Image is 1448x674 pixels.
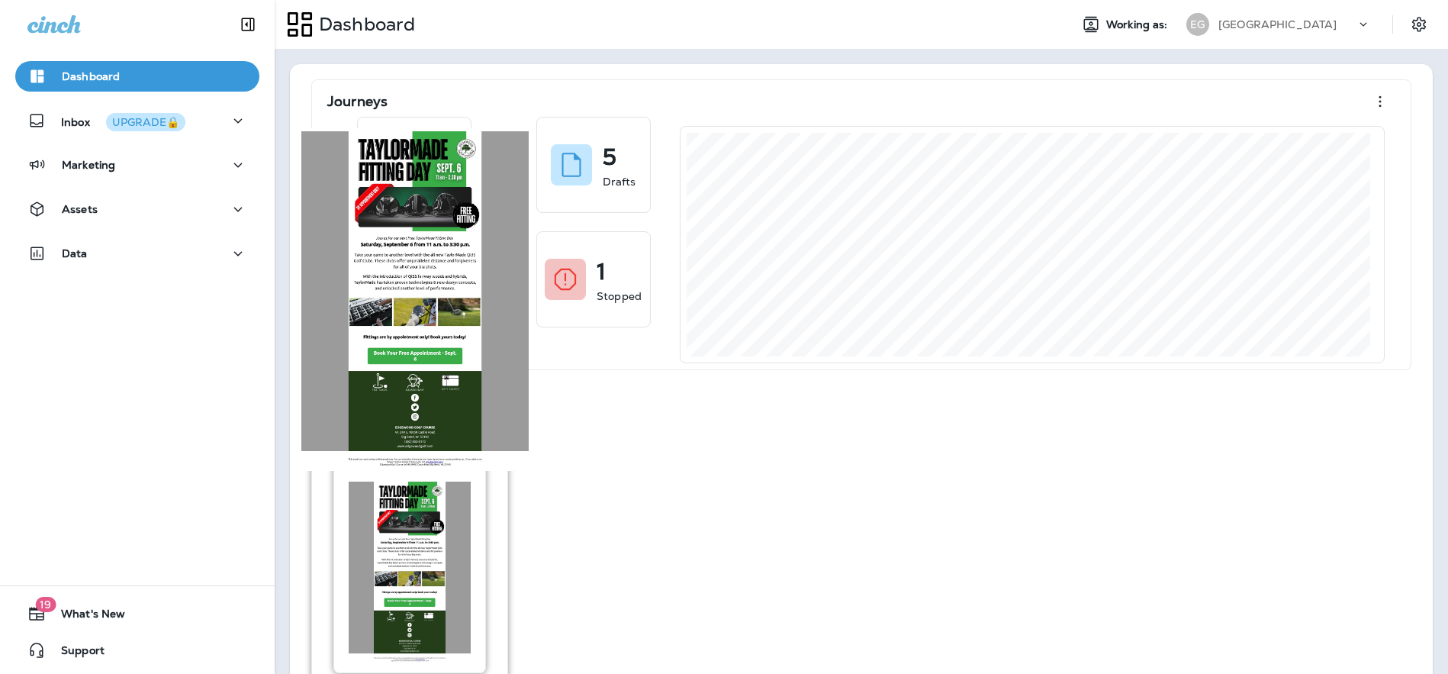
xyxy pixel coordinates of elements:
[603,174,636,189] p: Drafts
[301,131,529,469] img: 8108c89e-b746-4475-97fd-e8d108c70797.jpg
[313,13,415,36] p: Dashboard
[15,194,259,224] button: Assets
[62,203,98,215] p: Assets
[62,247,88,260] p: Data
[62,70,120,82] p: Dashboard
[1405,11,1433,38] button: Settings
[597,264,606,279] p: 1
[603,150,616,165] p: 5
[46,608,125,626] span: What's New
[15,598,259,629] button: 19What's New
[327,94,388,109] p: Journeys
[1106,18,1171,31] span: Working as:
[61,113,185,129] p: Inbox
[106,113,185,131] button: UPGRADE🔒
[349,482,471,663] img: 8108c89e-b746-4475-97fd-e8d108c70797.jpg
[227,9,269,40] button: Collapse Sidebar
[1218,18,1337,31] p: [GEOGRAPHIC_DATA]
[15,61,259,92] button: Dashboard
[15,238,259,269] button: Data
[15,635,259,666] button: Support
[15,150,259,180] button: Marketing
[35,597,56,612] span: 19
[597,289,642,304] p: Stopped
[15,105,259,136] button: InboxUPGRADE🔒
[112,117,179,127] div: UPGRADE🔒
[46,644,105,663] span: Support
[1186,13,1209,36] div: EG
[62,159,115,171] p: Marketing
